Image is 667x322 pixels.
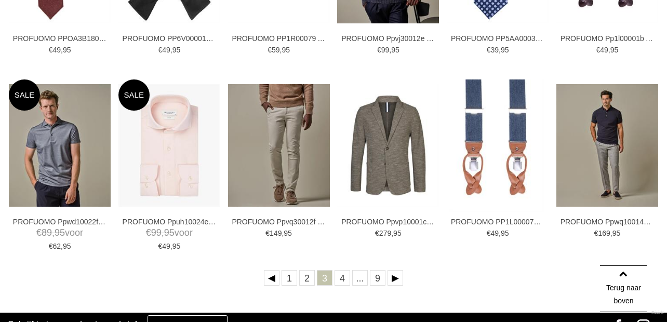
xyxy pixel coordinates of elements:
img: PROFUOMO Ppwd10022f Polo's [9,84,111,206]
span: € [265,229,270,237]
img: PROFUOMO Ppvp10001c Colberts [337,84,439,206]
span: 95 [63,46,71,54]
span: € [49,46,53,54]
span: 95 [612,229,621,237]
span: 49 [52,46,61,54]
a: 4 [335,270,350,286]
span: € [377,46,381,54]
a: Divide [651,306,664,319]
img: PROFUOMO Ppvq30012f Broeken en Pantalons [228,84,330,206]
span: , [280,46,282,54]
span: 89 [42,227,52,238]
a: PROFUOMO Pp1l00001b Accessoires [561,34,654,43]
a: ... [352,270,368,286]
span: 95 [55,227,65,238]
span: 95 [393,229,402,237]
span: 95 [63,242,71,250]
span: 95 [172,46,181,54]
a: PROFUOMO PP6V00001A Accessoires [123,34,216,43]
a: Vorige [264,270,279,286]
a: Volgende [388,270,403,286]
span: 95 [501,46,509,54]
span: 95 [164,227,175,238]
span: , [170,242,172,250]
span: , [162,227,164,238]
span: 49 [162,46,170,54]
img: PROFUOMO Ppuh10024e Overhemden [118,84,220,206]
a: PROFUOMO Ppwd10022f Polo's [13,217,106,226]
span: 59 [272,46,280,54]
span: € [146,227,151,238]
a: PROFUOMO Ppvp10001c Colberts [341,217,435,226]
a: PROFUOMO PPOA3B180H Accessoires [13,34,106,43]
a: 9 [370,270,385,286]
span: € [375,229,379,237]
a: PROFUOMO Ppwq10014a Broeken en Pantalons [561,217,654,226]
span: , [282,229,284,237]
a: 1 [282,270,297,286]
span: , [608,46,610,54]
span: , [61,46,63,54]
span: 95 [282,46,290,54]
span: € [594,229,598,237]
span: 95 [391,46,399,54]
span: 95 [501,229,509,237]
span: 49 [491,229,499,237]
a: PROFUOMO PP1R00079 Accessoires [232,34,325,43]
span: 39 [491,46,499,54]
a: PROFUOMO Ppvq30012f Broeken en Pantalons [232,217,325,226]
span: voor [123,226,216,239]
span: , [391,229,393,237]
span: 95 [610,46,619,54]
span: € [158,46,162,54]
span: 62 [52,242,61,250]
span: , [52,227,55,238]
img: PROFUOMO PP1L00007A Accessoires [449,79,543,212]
span: € [158,242,162,250]
span: 49 [600,46,608,54]
span: € [268,46,272,54]
span: 279 [379,229,391,237]
span: 99 [381,46,390,54]
a: 2 [299,270,315,286]
span: , [610,229,612,237]
a: PROFUOMO PP5AA0003A Accessoires [451,34,544,43]
a: 3 [317,270,332,286]
span: € [36,227,42,238]
span: 95 [284,229,292,237]
span: , [61,242,63,250]
span: voor [13,226,106,239]
span: € [596,46,600,54]
span: 95 [172,242,181,250]
span: € [49,242,53,250]
span: 49 [162,242,170,250]
span: , [389,46,391,54]
a: Terug naar boven [600,265,647,312]
span: € [487,229,491,237]
img: PROFUOMO Ppwq10014a Broeken en Pantalons [556,84,658,206]
span: 149 [270,229,282,237]
span: 99 [151,227,162,238]
a: PROFUOMO Ppuh10024e Overhemden [123,217,216,226]
span: , [499,229,501,237]
span: , [170,46,172,54]
a: PROFUOMO PP1L00007A Accessoires [451,217,544,226]
span: 169 [598,229,610,237]
span: € [487,46,491,54]
span: , [499,46,501,54]
a: PROFUOMO Ppvj30012e Truien [341,34,435,43]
